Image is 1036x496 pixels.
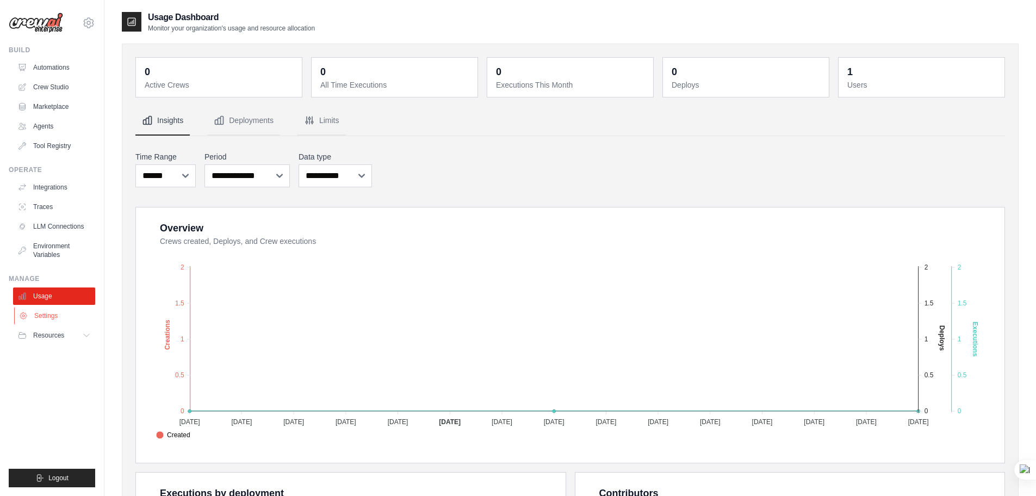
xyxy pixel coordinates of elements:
label: Time Range [135,151,196,162]
nav: Tabs [135,106,1005,136]
tspan: 0 [181,407,184,415]
tspan: 1.5 [925,299,934,307]
div: 0 [320,64,326,79]
button: Deployments [207,106,280,136]
tspan: [DATE] [492,418,512,426]
img: Logo [9,13,63,33]
dt: Users [847,79,998,90]
dt: All Time Executions [320,79,471,90]
div: 0 [672,64,677,79]
a: Agents [13,118,95,135]
tspan: 1 [181,335,184,343]
tspan: [DATE] [439,418,461,426]
div: 0 [496,64,501,79]
tspan: 2 [958,264,961,271]
p: Monitor your organization's usage and resource allocation [148,24,315,33]
tspan: [DATE] [595,418,616,426]
dt: Crews created, Deploys, and Crew executions [160,236,991,247]
a: Automations [13,59,95,76]
tspan: 1.5 [958,299,967,307]
tspan: [DATE] [856,418,877,426]
div: Build [9,46,95,54]
a: Marketplace [13,98,95,115]
a: Usage [13,287,95,305]
span: Created [156,430,190,440]
text: Creations [164,320,171,350]
a: LLM Connections [13,218,95,235]
tspan: [DATE] [908,418,929,426]
tspan: [DATE] [179,418,200,426]
tspan: 0 [925,407,928,415]
div: 1 [847,64,853,79]
a: Tool Registry [13,137,95,155]
div: 0 [145,64,150,79]
tspan: [DATE] [700,418,721,426]
dt: Executions This Month [496,79,647,90]
label: Data type [299,151,372,162]
tspan: [DATE] [231,418,252,426]
tspan: 2 [181,264,184,271]
tspan: 1.5 [175,299,184,307]
a: Environment Variables [13,237,95,264]
label: Period [204,151,290,162]
dt: Active Crews [145,79,295,90]
dt: Deploys [672,79,822,90]
button: Resources [13,327,95,344]
div: Overview [160,221,203,236]
text: Executions [971,322,979,357]
tspan: 2 [925,264,928,271]
button: Limits [297,106,346,136]
tspan: 1 [958,335,961,343]
a: Crew Studio [13,78,95,96]
text: Deploys [938,325,946,351]
tspan: [DATE] [804,418,824,426]
tspan: 0.5 [958,371,967,379]
a: Traces [13,198,95,216]
a: Integrations [13,179,95,196]
tspan: [DATE] [648,418,668,426]
tspan: 0.5 [175,371,184,379]
div: Operate [9,166,95,174]
tspan: 0 [958,407,961,415]
tspan: 0.5 [925,371,934,379]
div: Manage [9,274,95,283]
span: Logout [48,474,69,482]
tspan: [DATE] [752,418,773,426]
tspan: [DATE] [283,418,304,426]
h2: Usage Dashboard [148,11,315,24]
tspan: 1 [925,335,928,343]
a: Settings [14,307,96,324]
tspan: [DATE] [388,418,408,426]
button: Logout [9,469,95,487]
tspan: [DATE] [336,418,356,426]
tspan: [DATE] [544,418,564,426]
span: Resources [33,331,64,340]
button: Insights [135,106,190,136]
